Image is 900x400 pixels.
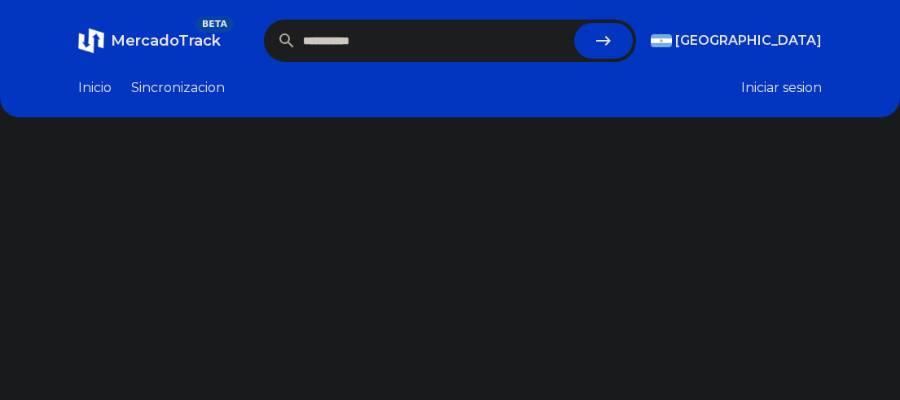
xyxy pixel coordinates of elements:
button: [GEOGRAPHIC_DATA] [651,31,822,51]
span: BETA [195,16,234,33]
a: Sincronizacion [131,78,225,98]
a: Inicio [78,78,112,98]
img: Argentina [651,34,672,47]
span: [GEOGRAPHIC_DATA] [675,31,822,51]
img: MercadoTrack [78,28,104,54]
button: Iniciar sesion [741,78,822,98]
a: MercadoTrackBETA [78,28,221,54]
span: MercadoTrack [111,32,221,50]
